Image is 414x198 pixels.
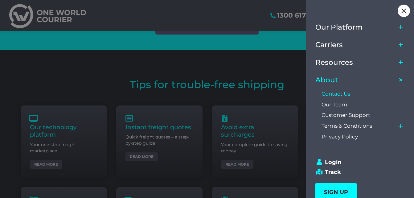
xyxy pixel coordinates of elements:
div: Close [398,5,410,17]
a: Privacy Policy [322,131,405,142]
a: About [315,71,396,89]
span: Our Platform [315,23,363,31]
a: Our Platform [315,19,396,36]
span: Privacy Policy [322,134,358,140]
a: Track [315,169,399,175]
span: Carriers [315,41,343,49]
a: Terms & Conditions [322,121,396,131]
a: Login [315,159,399,166]
span: About [315,76,338,84]
a: Contact Us [322,89,405,100]
a: Our Team [322,99,405,110]
span: Contact Us [322,91,350,97]
span: Terms & Conditions [322,123,372,129]
a: Resources [315,54,396,71]
span: SIGN UP [324,189,348,196]
a: Customer Support [322,110,405,121]
span: Our Team [322,101,347,108]
a: Carriers [315,36,396,54]
span: Resources [315,58,353,67]
span: Customer Support [322,112,370,118]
